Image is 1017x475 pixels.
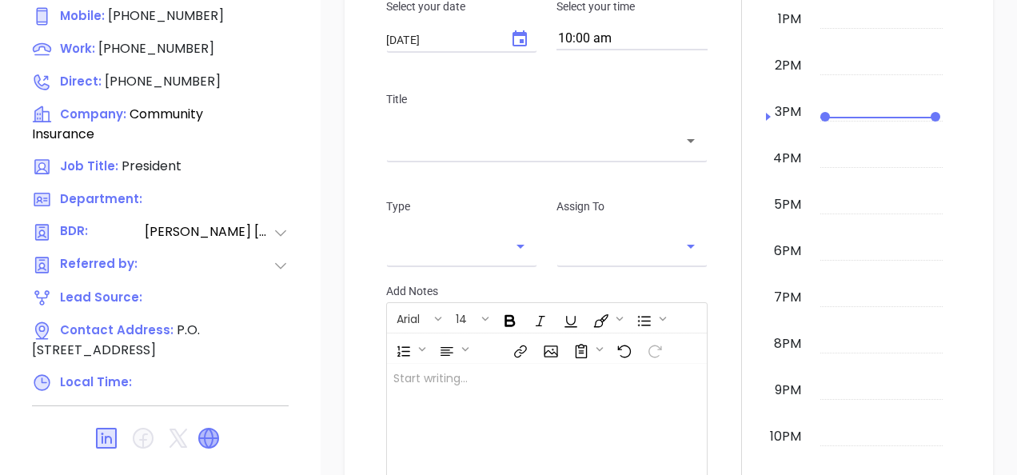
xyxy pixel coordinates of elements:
span: Italic [524,305,553,332]
span: 14 [448,311,475,322]
span: Redo [639,335,668,362]
span: [PHONE_NUMBER] [98,39,214,58]
span: Undo [608,335,637,362]
span: Underline [555,305,584,332]
p: Add Notes [386,282,708,300]
span: Contact Address: [60,321,173,338]
span: Lead Source: [60,289,142,305]
p: Title [386,90,708,108]
div: 2pm [772,56,804,75]
span: Insert link [505,335,533,362]
span: Direct : [60,73,102,90]
span: Insert Ordered List [388,335,429,362]
span: Surveys [565,335,607,362]
span: Font size [447,305,493,332]
button: 14 [448,305,479,332]
span: Work : [60,40,95,57]
span: Insert Image [535,335,564,362]
span: Referred by: [60,255,143,275]
div: 8pm [771,334,804,353]
span: Font family [388,305,445,332]
span: President [122,157,181,175]
input: MM/DD/YYYY [386,32,497,48]
span: [PHONE_NUMBER] [105,72,221,90]
span: [PERSON_NAME] [PERSON_NAME] [145,222,273,242]
span: Bold [494,305,523,332]
div: 1pm [775,10,804,29]
div: 6pm [771,241,804,261]
span: Mobile : [60,7,105,24]
div: 10pm [767,427,804,446]
p: Type [386,198,537,215]
div: 5pm [771,195,804,214]
span: [PHONE_NUMBER] [108,6,224,25]
button: Open [680,235,702,257]
button: Open [509,235,532,257]
div: 7pm [771,288,804,307]
span: Align [431,335,473,362]
p: Assign To [556,198,708,215]
span: Local Time: [60,373,132,390]
span: BDR: [60,222,143,242]
span: Company: [60,106,126,122]
div: 3pm [772,102,804,122]
div: 4pm [770,149,804,168]
span: Fill color or set the text color [585,305,627,332]
button: Choose date, selected date is Oct 4, 2025 [504,23,536,55]
span: Arial [389,311,428,322]
span: Job Title: [60,158,118,174]
button: Open [680,130,702,152]
span: Community Insurance [32,105,203,143]
button: Arial [389,305,432,332]
span: Insert Unordered List [628,305,670,332]
span: Department: [60,190,142,207]
div: 9pm [772,381,804,400]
